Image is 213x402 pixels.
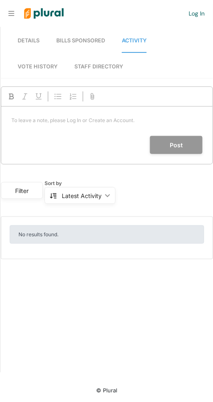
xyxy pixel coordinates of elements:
span: Vote History [18,63,58,70]
a: Staff Directory [74,55,123,78]
button: Post [150,136,202,154]
span: Details [18,37,39,44]
div: Latest Activity [62,191,102,200]
a: Bills Sponsored [56,29,105,53]
span: Activity [122,37,147,44]
a: Vote History [18,55,58,78]
img: Logo for Plural [18,0,70,27]
a: Activity [122,29,147,53]
span: Sort by [45,180,68,186]
a: Details [18,29,39,53]
span: Bills Sponsored [56,37,105,44]
small: © Plural [97,388,118,394]
div: Filter [6,186,37,195]
a: Log In [189,10,205,17]
div: No results found. [10,225,204,244]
